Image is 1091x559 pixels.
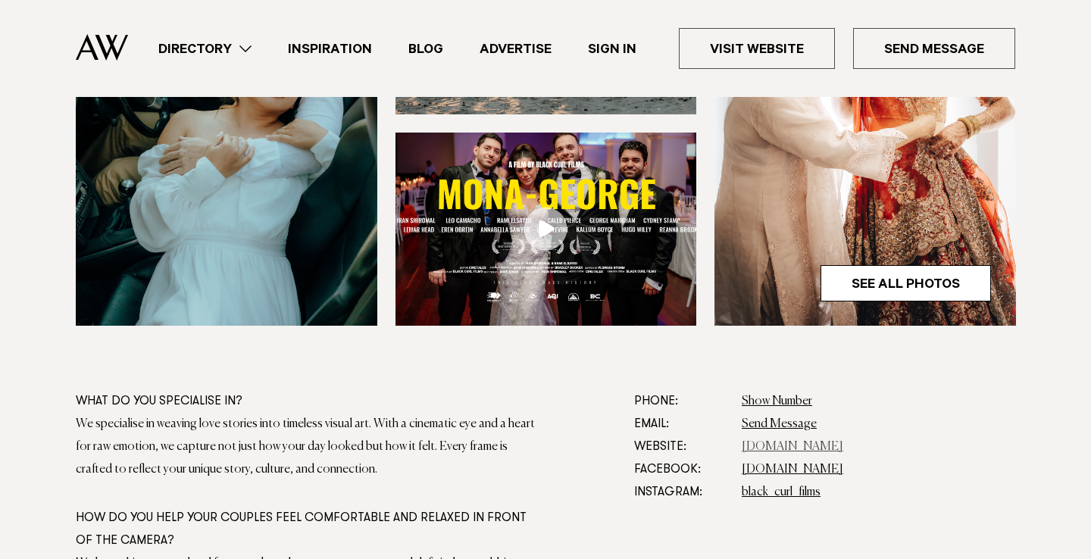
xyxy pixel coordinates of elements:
dt: Email: [634,413,730,436]
a: Send Message [742,418,817,430]
div: We specialise in weaving love stories into timeless visual art. With a cinematic eye and a heart ... [76,413,536,481]
a: Sign In [570,39,655,59]
a: Send Message [853,28,1015,69]
dt: Facebook: [634,458,730,481]
a: Visit Website [679,28,835,69]
a: See All Photos [821,265,991,301]
a: [DOMAIN_NAME] [742,464,843,476]
dt: Instagram: [634,481,730,504]
img: Auckland Weddings Logo [76,34,128,61]
a: Blog [390,39,461,59]
dt: Website: [634,436,730,458]
a: Directory [140,39,270,59]
a: black_curl_films [742,486,821,498]
a: Show Number [742,395,812,408]
a: Inspiration [270,39,390,59]
a: Advertise [461,39,570,59]
div: What do you specialise in? [76,390,536,413]
div: How do you help your couples feel comfortable and relaxed in front of the camera? [76,507,536,552]
dt: Phone: [634,390,730,413]
a: [DOMAIN_NAME] [742,441,843,453]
